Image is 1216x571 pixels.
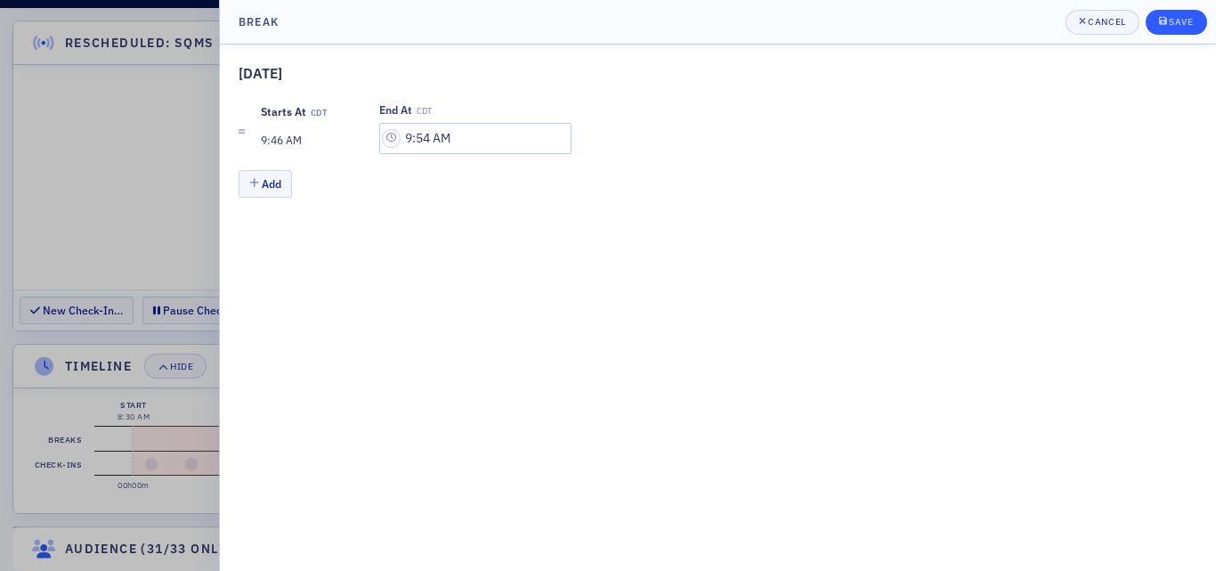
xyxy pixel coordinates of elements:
[311,107,327,118] span: CDT
[379,103,412,117] div: End at
[379,123,572,154] input: 00:00 AM
[239,63,1197,85] h5: [DATE]
[1169,17,1193,27] div: Save
[261,104,327,118] span: Starts at
[1088,17,1125,27] div: Cancel
[417,106,432,117] span: CDT
[1146,10,1207,35] button: Save
[1066,10,1139,35] button: Cancel
[239,13,279,29] h4: Break
[261,133,302,147] span: 9:46 AM
[239,170,292,198] button: Add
